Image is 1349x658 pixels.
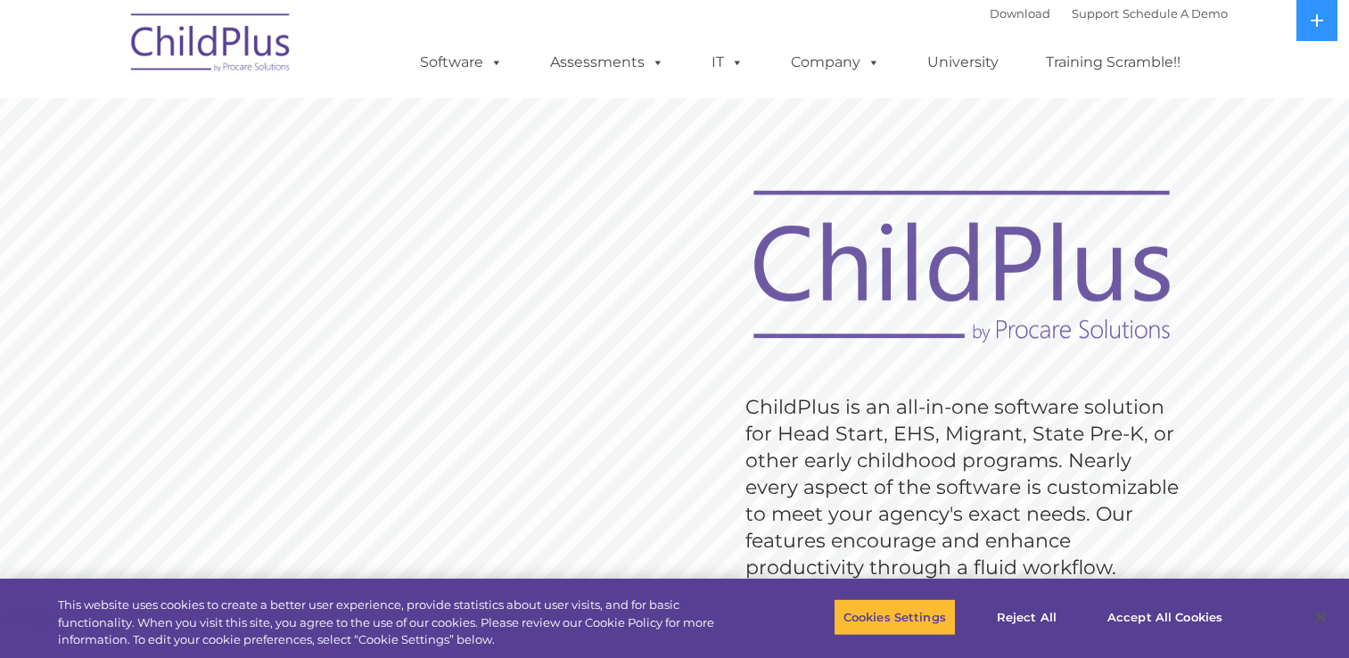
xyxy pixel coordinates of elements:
[532,45,682,80] a: Assessments
[122,1,300,90] img: ChildPlus by Procare Solutions
[990,6,1228,21] font: |
[1072,6,1119,21] a: Support
[990,6,1050,21] a: Download
[1028,45,1198,80] a: Training Scramble!!
[834,598,956,636] button: Cookies Settings
[694,45,761,80] a: IT
[745,394,1188,581] rs-layer: ChildPlus is an all-in-one software solution for Head Start, EHS, Migrant, State Pre-K, or other ...
[1123,6,1228,21] a: Schedule A Demo
[1301,597,1340,637] button: Close
[773,45,898,80] a: Company
[971,598,1082,636] button: Reject All
[909,45,1016,80] a: University
[1098,598,1232,636] button: Accept All Cookies
[402,45,521,80] a: Software
[58,596,742,649] div: This website uses cookies to create a better user experience, provide statistics about user visit...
